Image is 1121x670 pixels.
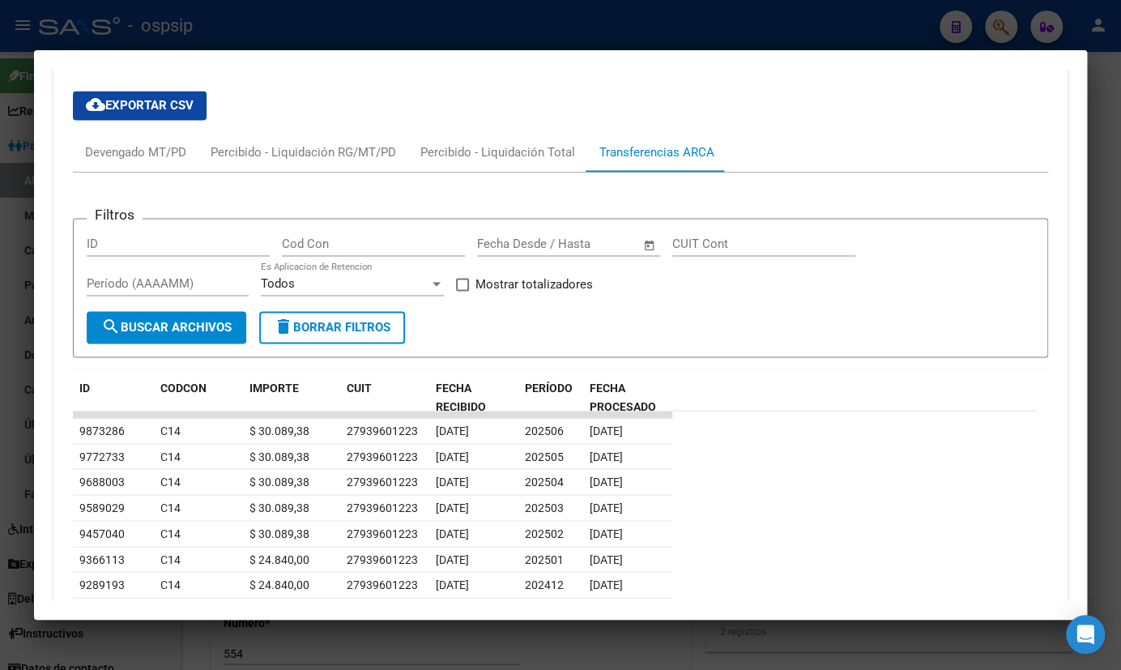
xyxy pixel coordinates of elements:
span: 202505 [525,450,564,463]
span: 9289193 [79,578,125,591]
span: $ 24.840,00 [249,553,309,565]
span: [DATE] [590,475,623,488]
span: [DATE] [590,527,623,540]
span: C14 [160,578,181,591]
span: ID [79,381,90,394]
h3: Filtros [87,206,143,224]
span: 9772733 [79,450,125,463]
span: Mostrar totalizadores [475,275,593,294]
span: Todos [261,276,295,291]
div: 27939601223 [347,498,418,517]
div: Transferencias ARCA [599,143,714,161]
span: 202506 [525,424,564,437]
span: Buscar Archivos [101,320,232,335]
span: $ 24.840,00 [249,578,309,591]
button: Buscar Archivos [87,311,246,344]
span: PERÍODO [525,381,573,394]
span: 9457040 [79,527,125,540]
datatable-header-cell: FECHA RECIBIDO [429,370,518,424]
span: 202412 [525,578,564,591]
mat-icon: cloud_download [86,95,105,114]
datatable-header-cell: FECHA PROCESADO [583,370,672,424]
span: CODCON [160,381,207,394]
button: Exportar CSV [73,91,207,120]
span: 202501 [525,553,564,565]
span: [DATE] [436,578,469,591]
span: C14 [160,450,181,463]
span: [DATE] [436,450,469,463]
div: Open Intercom Messenger [1066,615,1105,654]
div: Percibido - Liquidación Total [420,143,575,161]
mat-icon: delete [274,317,293,336]
span: [DATE] [436,424,469,437]
span: $ 30.089,38 [249,475,309,488]
div: 27939601223 [347,524,418,543]
span: 202502 [525,527,564,540]
span: 9873286 [79,424,125,437]
div: 27939601223 [347,472,418,491]
div: 27939601223 [347,421,418,440]
span: 202504 [525,475,564,488]
mat-icon: search [101,317,121,336]
span: C14 [160,553,181,565]
span: [DATE] [436,553,469,565]
input: Start date [477,237,530,251]
datatable-header-cell: PERÍODO [518,370,583,424]
div: Devengado MT/PD [85,143,186,161]
span: $ 30.089,38 [249,424,309,437]
span: 9589029 [79,501,125,514]
span: [DATE] [436,475,469,488]
button: Borrar Filtros [259,311,405,344]
span: C14 [160,424,181,437]
span: C14 [160,527,181,540]
div: 27939601223 [347,447,418,466]
span: [DATE] [590,501,623,514]
datatable-header-cell: ID [73,370,154,424]
span: $ 30.089,38 [249,501,309,514]
span: FECHA PROCESADO [590,381,656,412]
input: End date [544,237,623,251]
span: C14 [160,501,181,514]
span: CUIT [347,381,372,394]
datatable-header-cell: IMPORTE [243,370,340,424]
div: 27939601223 [347,575,418,594]
span: 9688003 [79,475,125,488]
datatable-header-cell: CUIT [340,370,429,424]
div: 27939601223 [347,550,418,569]
span: [DATE] [436,527,469,540]
span: Borrar Filtros [274,320,390,335]
span: $ 30.089,38 [249,527,309,540]
span: [DATE] [590,578,623,591]
span: [DATE] [436,501,469,514]
datatable-header-cell: CODCON [154,370,211,424]
span: [DATE] [590,424,623,437]
span: IMPORTE [249,381,299,394]
span: Exportar CSV [86,98,194,113]
span: [DATE] [590,450,623,463]
span: $ 30.089,38 [249,450,309,463]
span: C14 [160,475,181,488]
div: Percibido - Liquidación RG/MT/PD [211,143,396,161]
span: FECHA RECIBIDO [436,381,486,412]
span: [DATE] [590,553,623,565]
button: Open calendar [641,236,659,254]
span: 202503 [525,501,564,514]
span: 9366113 [79,553,125,565]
